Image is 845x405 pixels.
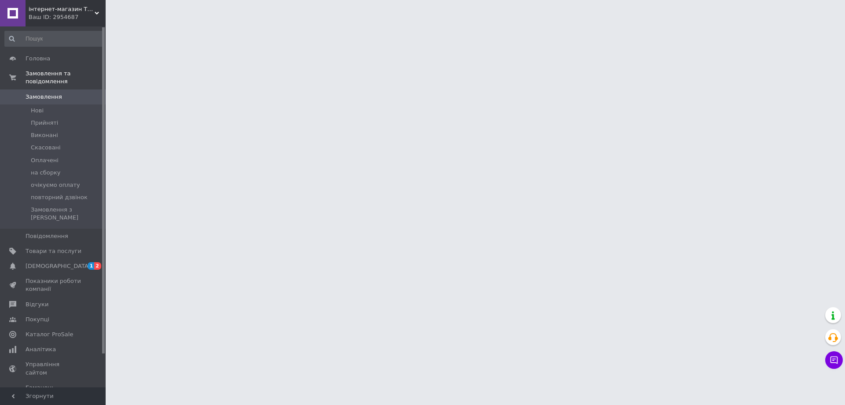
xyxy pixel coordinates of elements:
[94,262,101,270] span: 2
[26,331,73,338] span: Каталог ProSale
[29,5,95,13] span: інтернет-магазин Теремок
[31,107,44,115] span: Нові
[31,181,80,189] span: очікуємо оплату
[26,93,62,101] span: Замовлення
[26,262,91,270] span: [DEMOGRAPHIC_DATA]
[26,316,49,323] span: Покупці
[26,346,56,353] span: Аналітика
[26,277,81,293] span: Показники роботи компанії
[31,169,61,177] span: на сборку
[31,119,58,127] span: Прийняті
[29,13,106,21] div: Ваш ID: 2954687
[26,70,106,85] span: Замовлення та повідомлення
[26,360,81,376] span: Управління сайтом
[31,206,103,222] span: Замовлення з [PERSON_NAME]
[31,131,58,139] span: Виконані
[26,247,81,255] span: Товари та послуги
[31,156,59,164] span: Оплачені
[4,31,104,47] input: Пошук
[26,384,81,400] span: Гаманець компанії
[825,351,843,369] button: Чат з покупцем
[88,262,95,270] span: 1
[31,193,88,201] span: повторний дзвінок
[31,144,61,152] span: Скасовані
[26,232,68,240] span: Повідомлення
[26,301,48,308] span: Відгуки
[26,55,50,63] span: Головна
